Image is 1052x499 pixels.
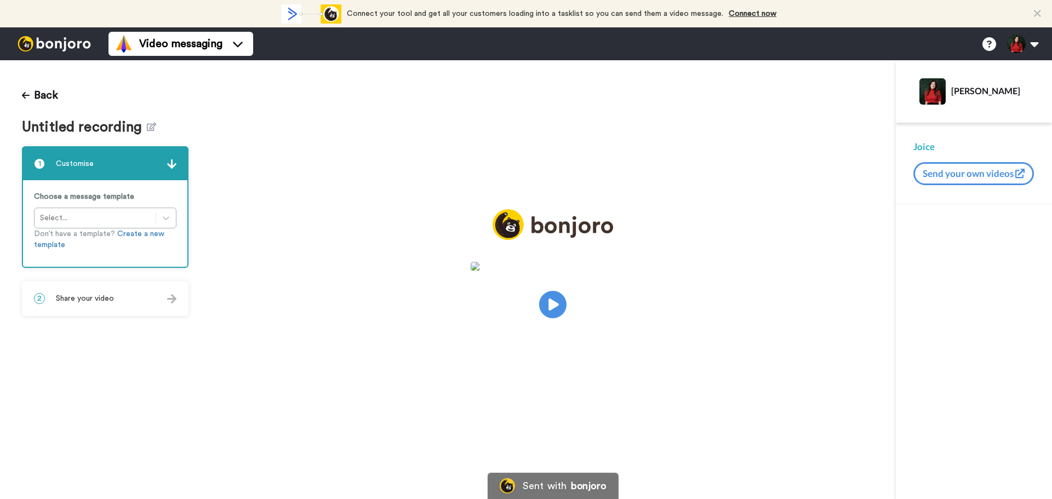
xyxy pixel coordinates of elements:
[488,473,618,499] a: Bonjoro LogoSent withbonjoro
[919,78,946,105] img: Profile Image
[22,82,58,108] button: Back
[115,35,133,53] img: vm-color.svg
[471,262,635,271] img: 6b18aba6-a3ae-45ff-a1cd-212da95f34e5.jpg
[22,281,188,316] div: 2Share your video
[34,158,45,169] span: 1
[493,209,613,240] img: logo_full.png
[571,481,606,491] div: bonjoro
[913,140,1034,153] div: Joice
[281,4,341,24] div: animation
[729,10,776,18] a: Connect now
[22,119,147,135] span: Untitled recording
[523,481,567,491] div: Sent with
[167,294,176,303] img: arrow.svg
[13,36,95,51] img: bj-logo-header-white.svg
[139,36,222,51] span: Video messaging
[56,293,114,304] span: Share your video
[913,162,1034,185] button: Send your own videos
[500,478,515,494] img: Bonjoro Logo
[34,230,164,249] a: Create a new template
[34,293,45,304] span: 2
[34,228,176,250] p: Don’t have a template?
[56,158,94,169] span: Customise
[347,10,723,18] span: Connect your tool and get all your customers loading into a tasklist so you can send them a video...
[167,159,176,169] img: arrow.svg
[951,85,1034,96] div: [PERSON_NAME]
[34,191,176,202] p: Choose a message template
